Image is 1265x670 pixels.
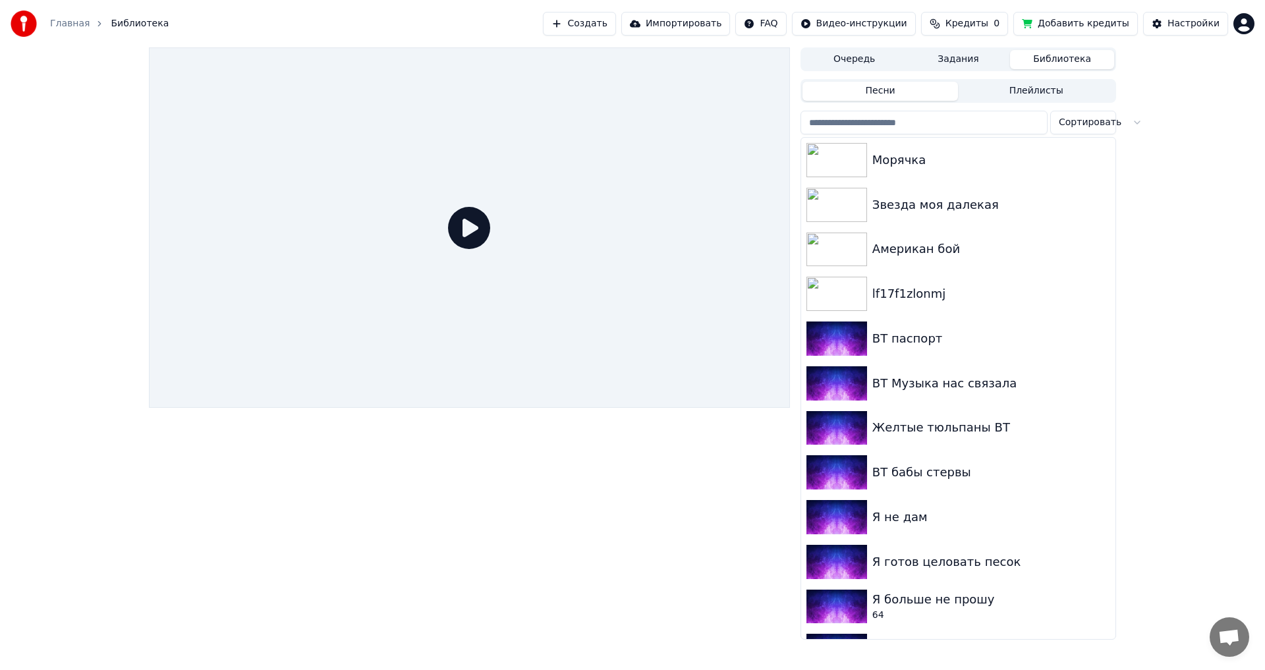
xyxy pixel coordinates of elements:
span: Библиотека [111,17,169,30]
button: Видео-инструкции [792,12,916,36]
div: Звезда моя далекая [872,196,1110,214]
div: ВТ паспорт [872,329,1110,348]
button: Создать [543,12,615,36]
div: Морячка [872,151,1110,169]
span: Кредиты [945,17,988,30]
button: Добавить кредиты [1013,12,1138,36]
div: Я готов целовать песок [872,553,1110,571]
div: 64 [872,609,1110,622]
img: youka [11,11,37,37]
div: lf17f1zlonmj [872,285,1110,303]
button: FAQ [735,12,786,36]
button: Настройки [1143,12,1228,36]
button: Песни [802,82,959,101]
nav: breadcrumb [50,17,169,30]
div: Я больше не прошу [872,590,1110,609]
div: ВТ бабы стервы [872,463,1110,482]
button: Задания [907,50,1011,69]
div: Эй красотка [872,635,1110,654]
button: Кредиты0 [921,12,1008,36]
button: Импортировать [621,12,731,36]
span: 0 [994,17,999,30]
button: Библиотека [1010,50,1114,69]
button: Плейлисты [958,82,1114,101]
span: Сортировать [1059,116,1121,129]
div: Настройки [1167,17,1220,30]
div: Я не дам [872,508,1110,526]
div: Американ бой [872,240,1110,258]
div: ВТ Музыка нас связала [872,374,1110,393]
a: Главная [50,17,90,30]
div: Открытый чат [1210,617,1249,657]
button: Очередь [802,50,907,69]
div: Желтые тюльпаны ВТ [872,418,1110,437]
